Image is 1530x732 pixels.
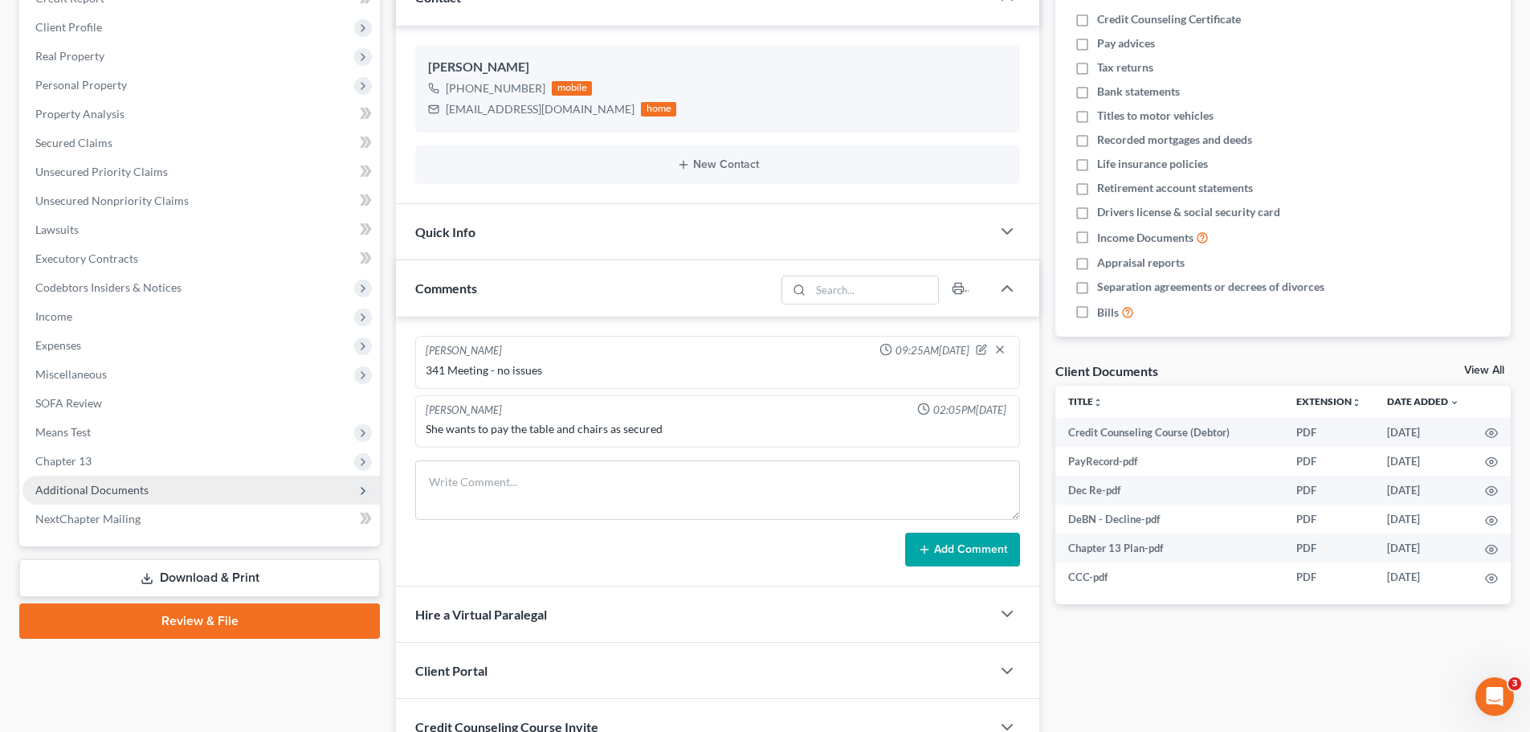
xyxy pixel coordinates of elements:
[446,101,634,117] div: [EMAIL_ADDRESS][DOMAIN_NAME]
[35,107,124,121] span: Property Analysis
[1464,365,1504,376] a: View All
[35,512,141,525] span: NextChapter Mailing
[1283,562,1374,591] td: PDF
[35,251,138,265] span: Executory Contracts
[1374,418,1472,447] td: [DATE]
[641,102,676,117] div: home
[415,663,488,678] span: Client Portal
[35,49,104,63] span: Real Property
[22,186,380,215] a: Unsecured Nonpriority Claims
[1097,35,1155,51] span: Pay advices
[35,309,72,323] span: Income
[22,244,380,273] a: Executory Contracts
[1283,476,1374,505] td: PDF
[1093,398,1103,407] i: unfold_more
[933,403,1006,418] span: 02:05PM[DATE]
[1097,255,1185,271] span: Appraisal reports
[35,454,92,468] span: Chapter 13
[1374,562,1472,591] td: [DATE]
[1055,505,1283,534] td: DeBN - Decline-pdf
[19,559,380,597] a: Download & Print
[35,78,127,92] span: Personal Property
[1097,132,1252,148] span: Recorded mortgages and deeds
[1097,11,1241,27] span: Credit Counseling Certificate
[1055,534,1283,562] td: Chapter 13 Plan-pdf
[1097,204,1280,220] span: Drivers license & social security card
[1352,398,1361,407] i: unfold_more
[415,607,547,622] span: Hire a Virtual Paralegal
[1508,677,1521,690] span: 3
[428,158,1007,171] button: New Contact
[1097,156,1208,172] span: Life insurance policies
[415,224,475,239] span: Quick Info
[1283,418,1374,447] td: PDF
[811,276,939,304] input: Search...
[22,100,380,129] a: Property Analysis
[1283,534,1374,562] td: PDF
[1097,84,1180,100] span: Bank statements
[1097,305,1119,321] span: Bills
[1055,362,1158,379] div: Client Documents
[426,403,502,418] div: [PERSON_NAME]
[1097,279,1324,295] span: Separation agreements or decrees of divorces
[1374,447,1472,476] td: [DATE]
[35,396,102,410] span: SOFA Review
[35,367,107,381] span: Miscellaneous
[22,129,380,157] a: Secured Claims
[1055,476,1283,505] td: Dec Re-pdf
[905,533,1020,566] button: Add Comment
[35,483,149,497] span: Additional Documents
[1097,108,1214,124] span: Titles to motor vehicles
[426,343,502,359] div: [PERSON_NAME]
[1097,230,1193,246] span: Income Documents
[1097,180,1253,196] span: Retirement account statements
[1097,59,1153,76] span: Tax returns
[1374,505,1472,534] td: [DATE]
[415,280,477,296] span: Comments
[35,194,189,207] span: Unsecured Nonpriority Claims
[35,20,102,34] span: Client Profile
[35,223,79,236] span: Lawsuits
[1055,447,1283,476] td: PayRecord-pdf
[22,389,380,418] a: SOFA Review
[1475,677,1514,716] iframe: Intercom live chat
[426,362,1010,378] div: 341 Meeting - no issues
[1068,395,1103,407] a: Titleunfold_more
[1283,447,1374,476] td: PDF
[1450,398,1459,407] i: expand_more
[552,81,592,96] div: mobile
[35,136,112,149] span: Secured Claims
[35,280,182,294] span: Codebtors Insiders & Notices
[446,80,545,96] div: [PHONE_NUMBER]
[19,603,380,639] a: Review & File
[1374,476,1472,505] td: [DATE]
[1296,395,1361,407] a: Extensionunfold_more
[1374,534,1472,562] td: [DATE]
[35,338,81,352] span: Expenses
[35,425,91,439] span: Means Test
[1055,562,1283,591] td: CCC-pdf
[1387,395,1459,407] a: Date Added expand_more
[22,157,380,186] a: Unsecured Priority Claims
[35,165,168,178] span: Unsecured Priority Claims
[1283,505,1374,534] td: PDF
[426,421,1010,437] div: She wants to pay the table and chairs as secured
[428,58,1007,77] div: [PERSON_NAME]
[896,343,969,358] span: 09:25AM[DATE]
[1055,418,1283,447] td: Credit Counseling Course (Debtor)
[22,505,380,534] a: NextChapter Mailing
[22,215,380,244] a: Lawsuits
